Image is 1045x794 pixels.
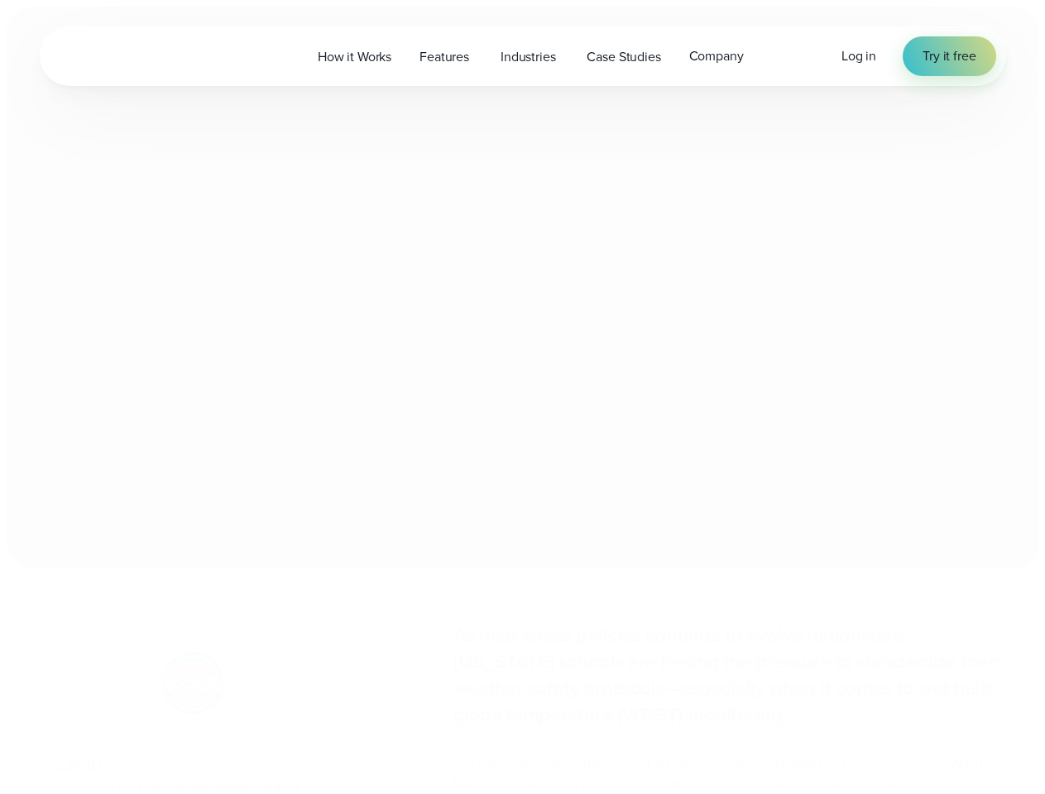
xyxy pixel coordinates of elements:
[501,47,555,67] span: Industries
[573,40,674,74] a: Case Studies
[841,46,876,65] span: Log in
[318,47,391,67] span: How it Works
[419,47,469,67] span: Features
[304,40,405,74] a: How it Works
[903,36,995,76] a: Try it free
[841,46,876,66] a: Log in
[923,46,975,66] span: Try it free
[689,46,744,66] span: Company
[587,47,660,67] span: Case Studies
